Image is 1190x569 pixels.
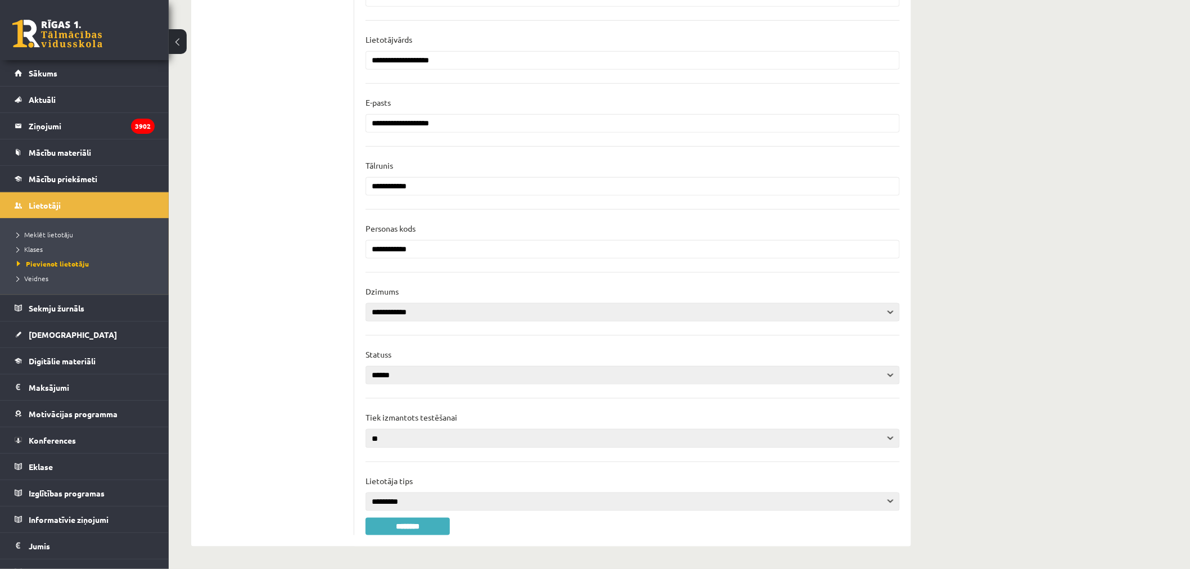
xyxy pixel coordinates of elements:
[15,348,155,374] a: Digitālie materiāli
[366,34,412,44] p: Lietotājvārds
[29,200,61,210] span: Lietotāji
[366,349,391,359] p: Statuss
[15,87,155,112] a: Aktuāli
[15,322,155,347] a: [DEMOGRAPHIC_DATA]
[29,94,56,105] span: Aktuāli
[15,192,155,218] a: Lietotāji
[29,174,97,184] span: Mācību priekšmeti
[17,245,43,254] span: Klases
[29,329,117,340] span: [DEMOGRAPHIC_DATA]
[15,295,155,321] a: Sekmju žurnāls
[29,488,105,498] span: Izglītības programas
[15,533,155,559] a: Jumis
[15,427,155,453] a: Konferences
[15,113,155,139] a: Ziņojumi3902
[29,435,76,445] span: Konferences
[29,113,155,139] legend: Ziņojumi
[15,166,155,192] a: Mācību priekšmeti
[29,68,57,78] span: Sākums
[17,244,157,254] a: Klases
[29,462,53,472] span: Eklase
[29,409,118,419] span: Motivācijas programma
[17,274,48,283] span: Veidnes
[29,541,50,551] span: Jumis
[366,223,416,233] p: Personas kods
[29,374,155,400] legend: Maksājumi
[15,60,155,86] a: Sākums
[15,374,155,400] a: Maksājumi
[131,119,155,134] i: 3902
[17,230,73,239] span: Meklēt lietotāju
[17,259,157,269] a: Pievienot lietotāju
[29,356,96,366] span: Digitālie materiāli
[17,259,89,268] span: Pievienot lietotāju
[29,514,109,525] span: Informatīvie ziņojumi
[17,273,157,283] a: Veidnes
[29,303,84,313] span: Sekmju žurnāls
[366,412,457,422] p: Tiek izmantots testēšanai
[366,476,413,486] p: Lietotāja tips
[15,480,155,506] a: Izglītības programas
[366,97,391,107] p: E-pasts
[12,20,102,48] a: Rīgas 1. Tālmācības vidusskola
[15,507,155,532] a: Informatīvie ziņojumi
[366,286,399,296] p: Dzimums
[15,401,155,427] a: Motivācijas programma
[17,229,157,240] a: Meklēt lietotāju
[15,454,155,480] a: Eklase
[29,147,91,157] span: Mācību materiāli
[366,160,393,170] p: Tālrunis
[15,139,155,165] a: Mācību materiāli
